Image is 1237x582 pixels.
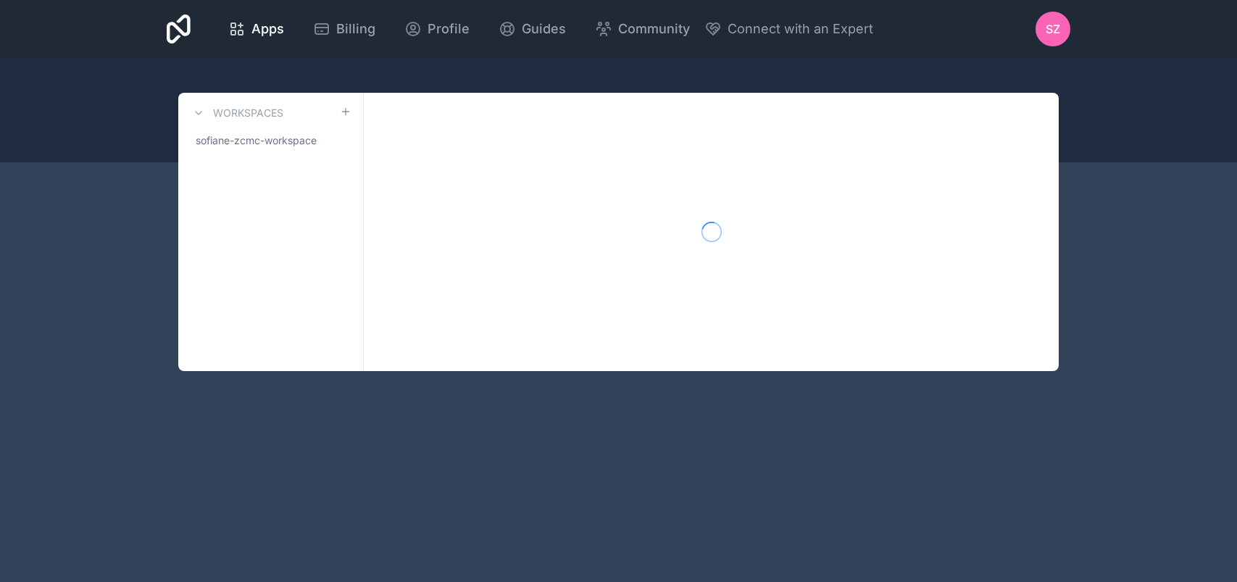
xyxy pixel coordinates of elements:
span: Profile [428,19,470,39]
a: Profile [393,13,481,45]
span: Billing [336,19,375,39]
span: Community [618,19,690,39]
span: Apps [251,19,284,39]
a: Apps [217,13,296,45]
h3: Workspaces [213,106,283,120]
span: sofiane-zcmc-workspace [196,133,317,148]
button: Connect with an Expert [704,19,873,39]
span: Connect with an Expert [728,19,873,39]
a: Billing [301,13,387,45]
a: Community [583,13,701,45]
span: Guides [522,19,566,39]
a: Guides [487,13,578,45]
a: Workspaces [190,104,283,122]
span: SZ [1046,20,1060,38]
a: sofiane-zcmc-workspace [190,128,351,154]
